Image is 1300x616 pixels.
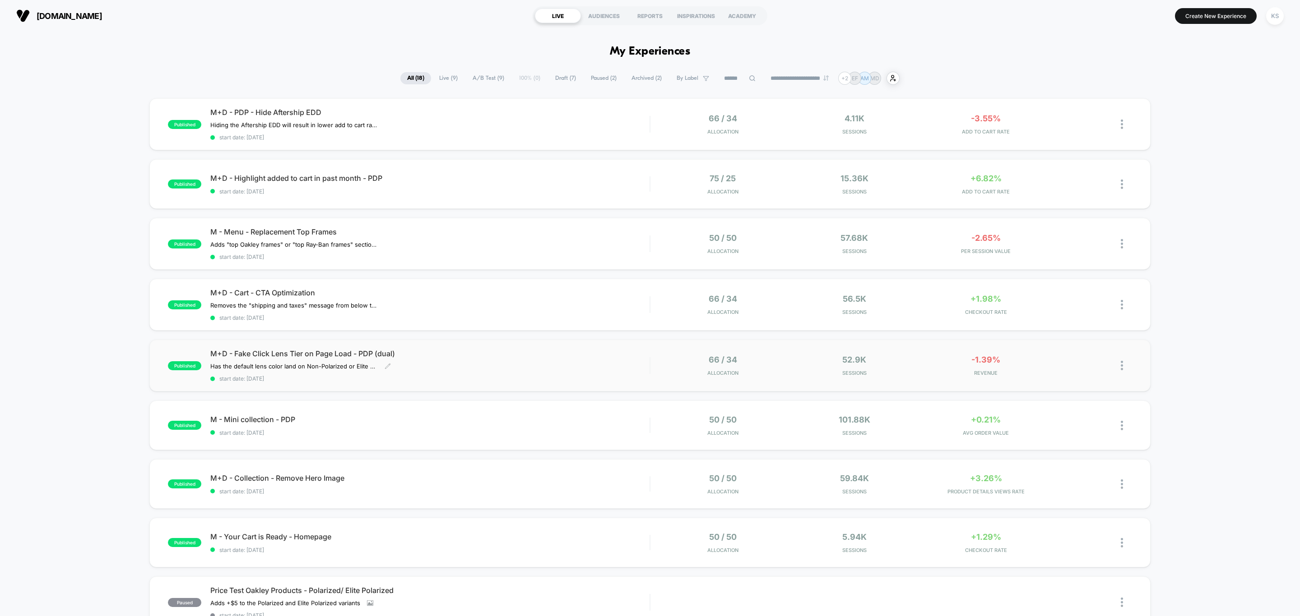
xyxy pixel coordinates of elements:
[852,75,858,82] p: EF
[971,355,1000,364] span: -1.39%
[210,473,650,483] span: M+D - Collection - Remove Hero Image
[1266,7,1284,25] div: KS
[168,598,201,607] span: paused
[210,108,650,117] span: M+D - PDP - Hide Aftership EDD
[923,430,1049,436] span: AVG ORDER VALUE
[168,300,201,309] span: published
[210,375,650,382] span: start date: [DATE]
[971,415,1001,424] span: +0.21%
[210,188,650,195] span: start date: [DATE]
[210,227,650,236] span: M - Menu - Replacement Top Frames
[1263,7,1286,25] button: KS
[791,129,918,135] span: Sessions
[210,415,650,424] span: M - Mini collection - PDP
[870,75,879,82] p: MD
[14,9,105,23] button: [DOMAIN_NAME]
[791,488,918,495] span: Sessions
[210,253,650,260] span: start date: [DATE]
[838,72,851,85] div: + 2
[673,9,719,23] div: INSPIRATIONS
[971,532,1001,542] span: +1.29%
[707,309,738,315] span: Allocation
[842,532,867,542] span: 5.94k
[843,294,866,303] span: 56.5k
[535,9,581,23] div: LIVE
[610,45,691,58] h1: My Experiences
[627,9,673,23] div: REPORTS
[710,174,736,183] span: 75 / 25
[923,370,1049,376] span: REVENUE
[707,488,738,495] span: Allocation
[168,239,201,248] span: published
[709,532,737,542] span: 50 / 50
[210,288,650,297] span: M+D - Cart - CTA Optimization
[625,72,669,84] span: Archived ( 2 )
[210,134,650,141] span: start date: [DATE]
[707,430,738,436] span: Allocation
[923,309,1049,315] span: CHECKOUT RATE
[923,188,1049,195] span: ADD TO CART RATE
[970,473,1002,483] span: +3.26%
[791,309,918,315] span: Sessions
[1121,300,1123,309] img: close
[210,488,650,495] span: start date: [DATE]
[210,302,378,309] span: Removes the "shipping and taxes" message from below the CTA and replaces it with message about re...
[707,248,738,254] span: Allocation
[210,363,378,370] span: Has the default lens color land on Non-Polarized or Elite Polarized to see if that performs bette...
[840,233,868,243] span: 57.68k
[971,233,1001,243] span: -2.65%
[970,294,1001,303] span: +1.98%
[791,248,918,254] span: Sessions
[1121,598,1123,607] img: close
[1121,361,1123,370] img: close
[923,248,1049,254] span: PER SESSION VALUE
[210,314,650,321] span: start date: [DATE]
[709,415,737,424] span: 50 / 50
[168,421,201,430] span: published
[37,11,102,21] span: [DOMAIN_NAME]
[709,355,737,364] span: 66 / 34
[16,9,30,23] img: Visually logo
[839,415,870,424] span: 101.88k
[707,370,738,376] span: Allocation
[210,429,650,436] span: start date: [DATE]
[842,355,866,364] span: 52.9k
[823,75,829,81] img: end
[210,241,378,248] span: Adds "top Oakley frames" or "top Ray-Ban frames" section to replacement lenses for Oakley and Ray...
[581,9,627,23] div: AUDIENCES
[210,532,650,541] span: M - Your Cart is Ready - Homepage
[210,547,650,553] span: start date: [DATE]
[707,129,738,135] span: Allocation
[860,75,869,82] p: AM
[1121,120,1123,129] img: close
[709,233,737,243] span: 50 / 50
[168,120,201,129] span: published
[840,473,869,483] span: 59.84k
[709,114,737,123] span: 66 / 34
[400,72,431,84] span: All ( 18 )
[707,547,738,553] span: Allocation
[432,72,464,84] span: Live ( 9 )
[1121,239,1123,248] img: close
[791,547,918,553] span: Sessions
[210,349,650,358] span: M+D - Fake Click Lens Tier on Page Load - PDP (dual)
[923,488,1049,495] span: PRODUCT DETAILS VIEWS RATE
[168,361,201,370] span: published
[719,9,765,23] div: ACADEMY
[548,72,583,84] span: Draft ( 7 )
[1121,479,1123,489] img: close
[1121,538,1123,547] img: close
[210,121,378,129] span: Hiding the Aftership EDD will result in lower add to cart rate and conversion rate
[923,129,1049,135] span: ADD TO CART RATE
[709,473,737,483] span: 50 / 50
[210,586,650,595] span: Price Test Oakley Products - Polarized/ Elite Polarized
[970,174,1002,183] span: +6.82%
[923,547,1049,553] span: CHECKOUT RATE
[210,599,360,607] span: Adds +$5 to the Polarized and Elite Polarized variants
[168,479,201,488] span: published
[707,188,738,195] span: Allocation
[709,294,737,303] span: 66 / 34
[1121,421,1123,430] img: close
[1175,8,1257,24] button: Create New Experience
[677,75,698,82] span: By Label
